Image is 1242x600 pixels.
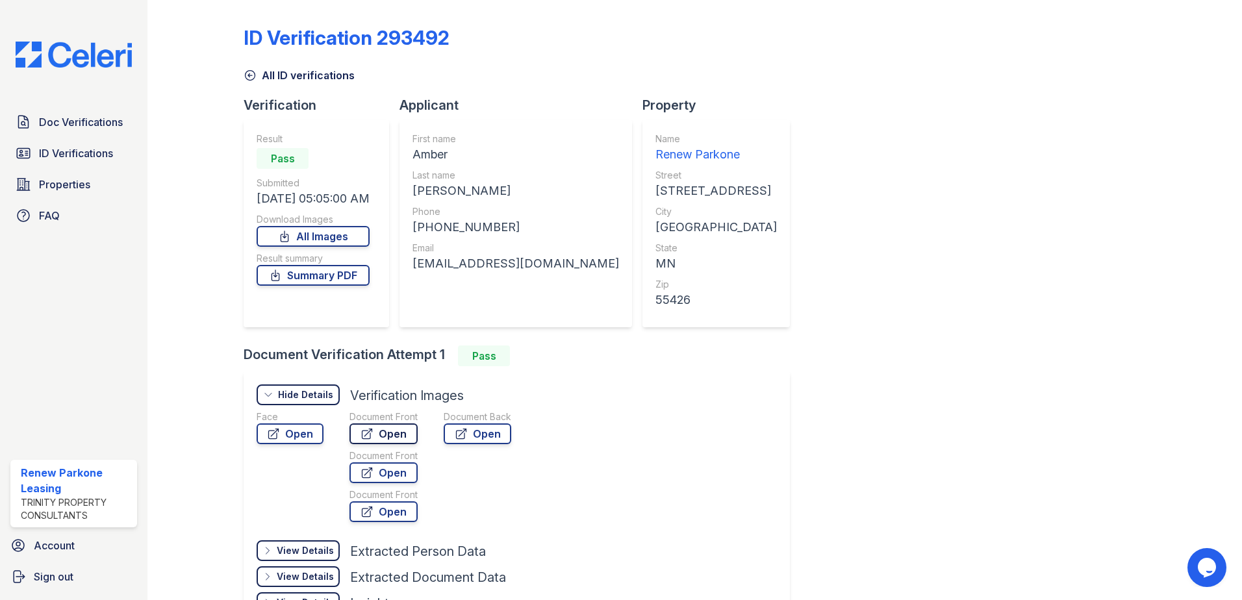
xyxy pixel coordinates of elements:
[655,132,777,164] a: Name Renew Parkone
[21,496,132,522] div: Trinity Property Consultants
[21,465,132,496] div: Renew Parkone Leasing
[642,96,800,114] div: Property
[412,145,619,164] div: Amber
[399,96,642,114] div: Applicant
[412,205,619,218] div: Phone
[349,462,418,483] a: Open
[10,203,137,229] a: FAQ
[244,26,450,49] div: ID Verification 293492
[257,410,323,423] div: Face
[257,190,370,208] div: [DATE] 05:05:00 AM
[5,564,142,590] a: Sign out
[655,218,777,236] div: [GEOGRAPHIC_DATA]
[257,148,309,169] div: Pass
[655,242,777,255] div: State
[244,345,800,366] div: Document Verification Attempt 1
[39,145,113,161] span: ID Verifications
[34,538,75,553] span: Account
[278,388,333,401] div: Hide Details
[655,278,777,291] div: Zip
[1187,548,1229,587] iframe: chat widget
[412,255,619,273] div: [EMAIL_ADDRESS][DOMAIN_NAME]
[257,213,370,226] div: Download Images
[349,423,418,444] a: Open
[412,169,619,182] div: Last name
[244,96,399,114] div: Verification
[257,423,323,444] a: Open
[655,291,777,309] div: 55426
[39,208,60,223] span: FAQ
[349,488,418,501] div: Document Front
[257,252,370,265] div: Result summary
[5,42,142,68] img: CE_Logo_Blue-a8612792a0a2168367f1c8372b55b34899dd931a85d93a1a3d3e32e68fde9ad4.png
[655,132,777,145] div: Name
[257,265,370,286] a: Summary PDF
[10,109,137,135] a: Doc Verifications
[444,423,511,444] a: Open
[257,132,370,145] div: Result
[655,169,777,182] div: Street
[412,242,619,255] div: Email
[10,171,137,197] a: Properties
[277,570,334,583] div: View Details
[349,410,418,423] div: Document Front
[412,132,619,145] div: First name
[655,255,777,273] div: MN
[655,205,777,218] div: City
[350,386,464,405] div: Verification Images
[34,569,73,584] span: Sign out
[277,544,334,557] div: View Details
[257,226,370,247] a: All Images
[412,182,619,200] div: [PERSON_NAME]
[349,501,418,522] a: Open
[350,568,506,586] div: Extracted Document Data
[655,182,777,200] div: [STREET_ADDRESS]
[349,449,418,462] div: Document Front
[458,345,510,366] div: Pass
[39,177,90,192] span: Properties
[412,218,619,236] div: [PHONE_NUMBER]
[244,68,355,83] a: All ID verifications
[655,145,777,164] div: Renew Parkone
[257,177,370,190] div: Submitted
[39,114,123,130] span: Doc Verifications
[444,410,511,423] div: Document Back
[5,532,142,558] a: Account
[10,140,137,166] a: ID Verifications
[350,542,486,560] div: Extracted Person Data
